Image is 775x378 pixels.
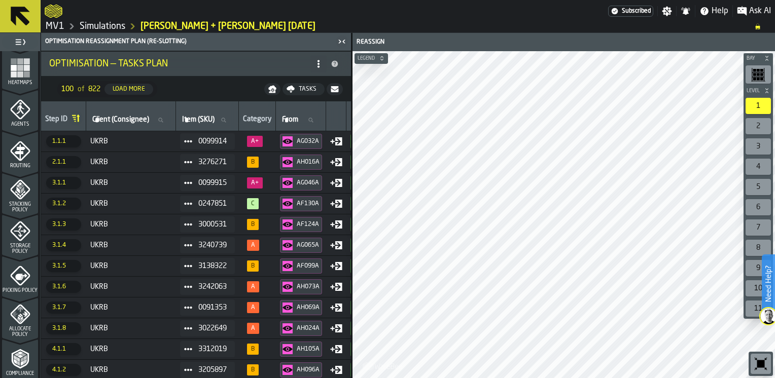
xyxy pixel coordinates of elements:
[746,280,771,296] div: 10
[744,258,773,278] div: button-toolbar-undefined
[198,283,227,291] span: 3242063
[46,218,81,231] span: 3.1.3
[744,136,773,157] div: button-toolbar-undefined
[198,366,227,374] span: 3205897
[46,343,81,355] span: 4.1.1
[198,324,227,332] span: 3022649
[198,220,227,229] span: 3000531
[356,56,377,61] span: Legend
[297,304,320,311] div: AH069A
[90,304,172,312] span: UKRB
[295,86,321,93] div: Tasks
[282,116,298,124] span: label
[749,5,771,17] span: Ask AI
[744,278,773,298] div: button-toolbar-undefined
[247,344,259,355] span: 89%
[745,88,762,94] span: Level
[61,85,74,93] span: 100
[2,35,38,49] label: button-toggle-Toggle Full Menu
[2,256,38,296] li: menu Picking Policy
[280,175,322,191] button: button-AG046A
[2,131,38,172] li: menu Routing
[90,114,171,127] input: label
[744,177,773,197] div: button-toolbar-undefined
[335,35,349,48] label: button-toggle-Close me
[350,362,397,377] button: button-AH105A
[46,364,81,376] span: 4.1.2
[763,255,774,312] label: Need Help?
[46,322,81,334] span: 3.1.8
[330,239,342,251] div: Move Type: Put in
[247,364,259,375] span: 86%
[247,177,263,188] span: 43%
[350,114,405,127] input: label
[733,5,775,17] label: button-toggle-Ask AI
[49,58,310,69] div: Optimisation — Tasks Plan
[744,86,773,96] button: button-
[90,137,172,145] span: UKRB
[2,214,38,255] li: menu Storage Policy
[90,241,172,249] span: UKRB
[280,155,322,170] button: button-AH016A
[2,326,38,337] span: Allocate Policy
[350,196,397,211] button: button-AG046A
[45,20,771,32] nav: Breadcrumb
[2,90,38,130] li: menu Agents
[247,136,263,147] span: 49%
[2,288,38,293] span: Picking Policy
[695,5,732,17] label: button-toggle-Help
[746,260,771,276] div: 9
[280,321,322,336] button: button-AH024A
[744,298,773,319] div: button-toolbar-undefined
[280,342,322,357] button: button-AH105A
[746,240,771,256] div: 8
[109,86,149,93] div: Load More
[608,6,653,17] div: Menu Subscription
[198,262,227,270] span: 3138322
[280,134,322,149] button: button-AG032A
[92,116,149,124] span: label
[2,202,38,213] span: Stacking Policy
[350,134,397,149] button: button-AJ074A
[90,179,172,187] span: UKRB
[247,157,259,168] span: 87%
[330,301,342,314] div: Move Type: Put in
[608,6,653,17] a: link-to-/wh/i/3ccf57d1-1e0c-4a81-a3bb-c2011c5f0d50/settings/billing
[330,364,342,376] div: Move Type: Put in
[2,80,38,86] span: Heatmaps
[45,2,62,20] a: logo-header
[243,115,271,125] div: Category
[198,241,227,249] span: 3240739
[46,156,81,168] span: 2.1.1
[753,356,769,372] svg: Reset zoom and position
[330,322,342,334] div: Move Type: Put in
[746,98,771,114] div: 1
[180,114,234,127] input: label
[78,85,84,93] span: of
[355,356,412,376] a: logo-header
[330,177,342,189] div: Move Type: Put in
[90,158,172,166] span: UKRB
[350,300,397,315] button: button-AH073A
[43,38,335,45] div: Optimisation Reassignment plan (Re-Slotting)
[297,262,320,270] div: AF099A
[198,345,227,353] span: 3312019
[297,346,320,353] div: AH105A
[745,56,762,61] span: Bay
[746,199,771,215] div: 6
[350,279,397,294] button: button-AF099A
[198,158,227,166] span: 3276271
[744,217,773,238] div: button-toolbar-undefined
[280,362,322,377] button: button-AH096A
[280,114,322,127] input: label
[744,197,773,217] div: button-toolbar-undefined
[80,21,125,32] a: link-to-/wh/i/3ccf57d1-1e0c-4a81-a3bb-c2011c5f0d50
[297,200,320,207] div: AF130A
[350,321,397,336] button: button-AH069A
[198,179,227,187] span: 0099915
[330,156,342,168] div: Move Type: Put in
[90,200,172,208] span: UKRB
[658,6,676,16] label: button-toggle-Settings
[746,118,771,134] div: 2
[297,325,320,332] div: AH024A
